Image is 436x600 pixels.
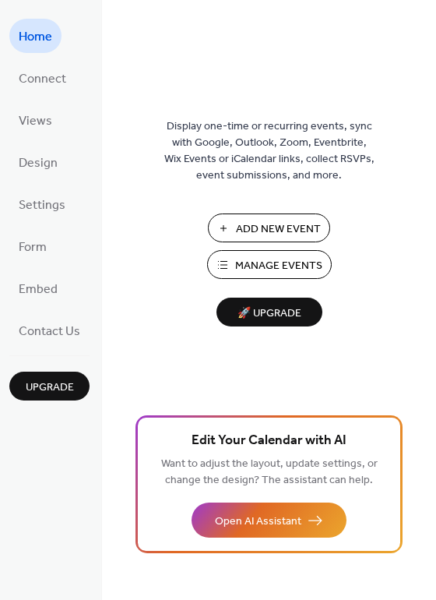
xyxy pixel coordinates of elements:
span: Connect [19,67,66,92]
span: Design [19,151,58,176]
a: Design [9,145,67,179]
button: Open AI Assistant [192,503,346,538]
a: Connect [9,61,76,95]
span: Form [19,235,47,260]
span: Edit Your Calendar with AI [192,430,346,452]
button: 🚀 Upgrade [216,298,322,326]
a: Contact Us [9,313,90,348]
span: Views [19,109,52,134]
span: Open AI Assistant [215,514,301,530]
span: Embed [19,277,58,302]
span: Contact Us [19,319,80,344]
span: Display one-time or recurring events, sync with Google, Outlook, Zoom, Eventbrite, Wix Events or ... [164,118,374,184]
button: Manage Events [207,250,332,279]
a: Embed [9,271,67,305]
span: Home [19,25,52,50]
a: Home [9,19,62,53]
button: Upgrade [9,372,90,401]
span: Settings [19,193,65,218]
span: Manage Events [235,258,322,274]
a: Form [9,229,56,263]
span: Want to adjust the layout, update settings, or change the design? The assistant can help. [161,454,378,491]
a: Settings [9,187,75,221]
span: Upgrade [26,379,74,396]
button: Add New Event [208,214,330,242]
a: Views [9,103,62,137]
span: 🚀 Upgrade [226,303,313,324]
span: Add New Event [236,221,321,238]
